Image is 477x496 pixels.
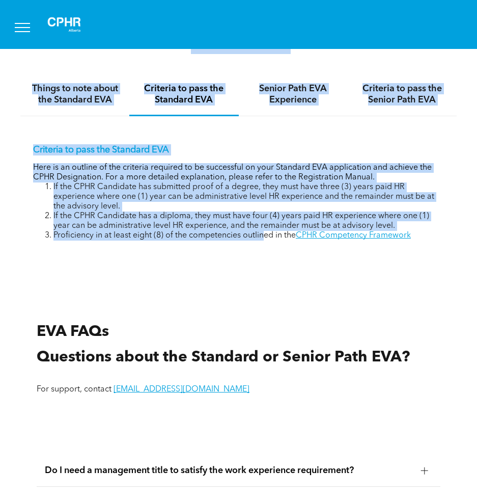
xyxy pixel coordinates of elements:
h4: Criteria to pass the Standard EVA [138,83,229,106]
h4: Criteria to pass the Senior Path EVA [357,83,447,106]
h4: Things to note about the Standard EVA [30,83,120,106]
img: A white background with a few lines on it [39,8,90,41]
p: Criteria to pass the Standard EVA [33,144,444,155]
span: For support, contact [37,385,111,394]
li: If the CPHR Candidate has a diploma, they must have four (4) years paid HR experience where one (... [53,212,444,231]
span: Questions about the Standard or Senior Path EVA? [37,350,410,365]
span: EVA FAQs [37,324,109,340]
span: Do I need a management title to satisfy the work experience requirement? [45,465,413,476]
h4: Senior Path EVA Experience [248,83,339,106]
a: CPHR Competency Framework [296,231,411,240]
a: [EMAIL_ADDRESS][DOMAIN_NAME] [114,385,249,394]
li: If the CPHR Candidate has submitted proof of a degree, they must have three (3) years paid HR exp... [53,182,444,212]
p: Here is an outline of the criteria required to be successful on your Standard EVA application and... [33,163,444,182]
li: Proficiency in at least eight (8) of the competencies outlined in the [53,231,444,241]
button: menu [9,14,36,41]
